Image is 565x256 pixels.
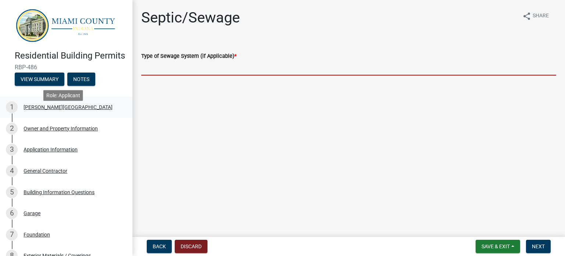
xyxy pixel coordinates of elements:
span: Back [153,243,166,249]
span: Share [533,12,549,21]
div: Role: Applicant [43,90,83,101]
h1: Septic/Sewage [141,9,240,27]
div: 2 [6,123,18,134]
div: 3 [6,144,18,155]
div: 1 [6,101,18,113]
button: Save & Exit [476,240,520,253]
wm-modal-confirm: Summary [15,77,64,83]
img: Miami County, Indiana [15,8,121,43]
div: General Contractor [24,168,67,173]
div: 7 [6,229,18,241]
div: Application Information [24,147,78,152]
button: Discard [175,240,207,253]
div: [PERSON_NAME][GEOGRAPHIC_DATA] [24,105,113,110]
span: Save & Exit [482,243,510,249]
div: Garage [24,211,40,216]
div: 4 [6,165,18,177]
button: shareShare [516,9,555,23]
button: Next [526,240,551,253]
div: Building Information Questions [24,190,95,195]
span: Next [532,243,545,249]
div: Owner and Property Information [24,126,98,131]
wm-modal-confirm: Notes [67,77,95,83]
label: Type of Sewage System (if Applicable) [141,54,237,59]
button: Back [147,240,172,253]
button: View Summary [15,73,64,86]
span: RBP-486 [15,64,118,71]
button: Notes [67,73,95,86]
h4: Residential Building Permits [15,50,127,61]
div: 5 [6,186,18,198]
div: Foundation [24,232,50,237]
i: share [522,12,531,21]
div: 6 [6,207,18,219]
